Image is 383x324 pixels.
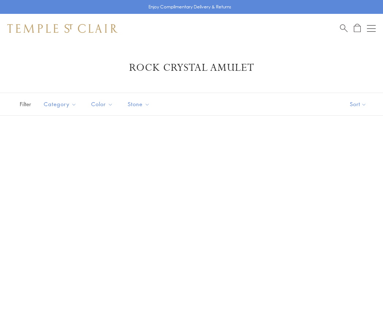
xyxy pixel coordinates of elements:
[354,24,361,33] a: Open Shopping Bag
[18,61,365,74] h1: Rock Crystal Amulet
[340,24,348,33] a: Search
[7,24,117,33] img: Temple St. Clair
[40,100,82,109] span: Category
[333,93,383,115] button: Show sort by
[367,24,376,33] button: Open navigation
[86,96,119,112] button: Color
[124,100,155,109] span: Stone
[38,96,82,112] button: Category
[122,96,155,112] button: Stone
[148,3,231,11] p: Enjoy Complimentary Delivery & Returns
[88,100,119,109] span: Color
